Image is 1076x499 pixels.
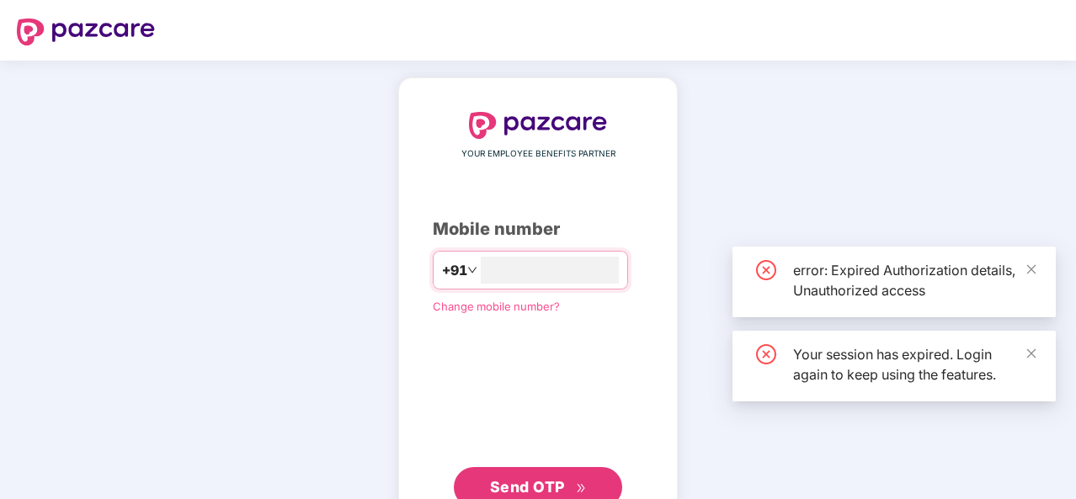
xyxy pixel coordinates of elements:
[461,147,615,161] span: YOUR EMPLOYEE BENEFITS PARTNER
[756,344,776,364] span: close-circle
[433,300,560,313] a: Change mobile number?
[469,112,607,139] img: logo
[490,478,565,496] span: Send OTP
[17,19,155,45] img: logo
[756,260,776,280] span: close-circle
[467,265,477,275] span: down
[1025,263,1037,275] span: close
[1025,348,1037,359] span: close
[433,216,643,242] div: Mobile number
[442,260,467,281] span: +91
[793,344,1036,385] div: Your session has expired. Login again to keep using the features.
[576,483,587,494] span: double-right
[793,260,1036,300] div: error: Expired Authorization details, Unauthorized access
